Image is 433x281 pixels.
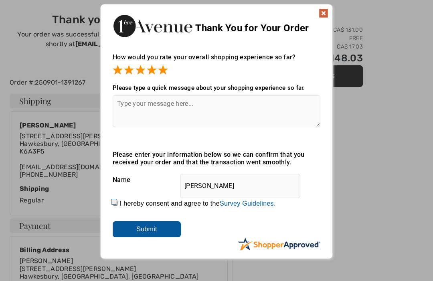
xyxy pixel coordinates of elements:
[195,22,309,34] span: Thank You for Your Order
[113,84,320,91] div: Please type a quick message about your shopping experience so far.
[120,200,276,207] label: I hereby consent and agree to the
[113,170,320,190] div: Name
[113,151,320,166] div: Please enter your information below so we can confirm that you received your order and that the t...
[113,12,193,39] img: Thank You for Your Order
[113,221,181,237] input: Submit
[220,200,276,207] a: Survey Guidelines.
[113,45,320,76] div: How would you rate your overall shopping experience so far?
[319,8,328,18] img: x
